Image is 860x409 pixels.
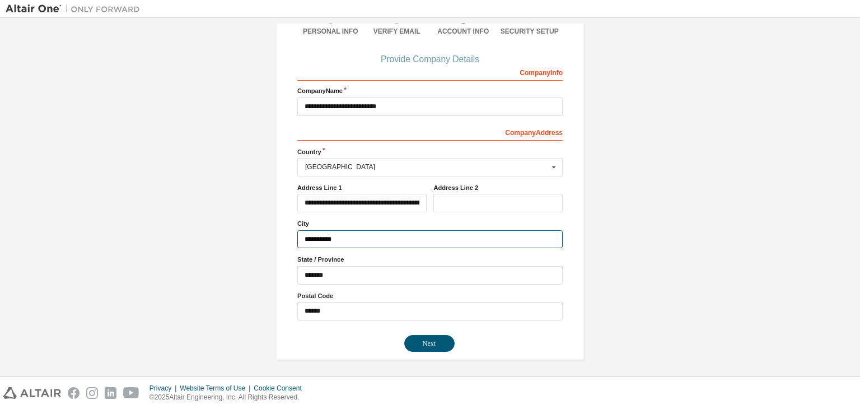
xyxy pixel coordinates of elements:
img: facebook.svg [68,387,80,399]
img: Altair One [6,3,146,15]
div: Company Address [297,123,563,141]
div: Verify Email [364,27,431,36]
img: instagram.svg [86,387,98,399]
label: Address Line 1 [297,183,427,192]
img: altair_logo.svg [3,387,61,399]
div: Company Info [297,63,563,81]
label: State / Province [297,255,563,264]
div: [GEOGRAPHIC_DATA] [305,164,549,170]
button: Next [404,335,455,352]
div: Cookie Consent [254,384,308,393]
img: youtube.svg [123,387,139,399]
label: City [297,219,563,228]
label: Postal Code [297,291,563,300]
label: Address Line 2 [433,183,563,192]
div: Privacy [149,384,180,393]
div: Provide Company Details [297,56,563,63]
div: Website Terms of Use [180,384,254,393]
label: Country [297,147,563,156]
div: Personal Info [297,27,364,36]
div: Account Info [430,27,497,36]
div: Security Setup [497,27,563,36]
label: Company Name [297,86,563,95]
img: linkedin.svg [105,387,116,399]
p: © 2025 Altair Engineering, Inc. All Rights Reserved. [149,393,309,402]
